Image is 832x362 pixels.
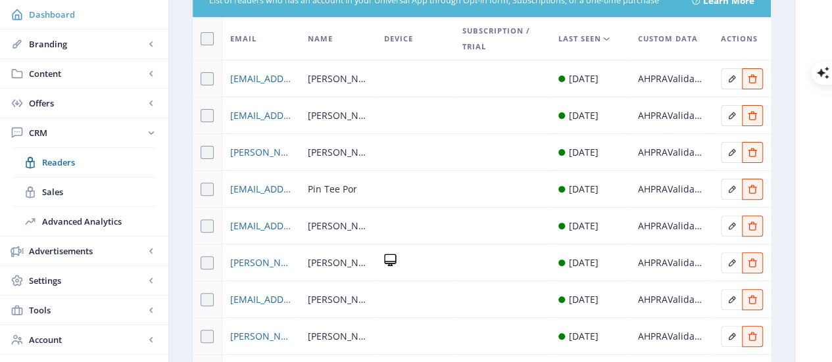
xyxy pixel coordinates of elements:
[29,8,158,21] span: Dashboard
[307,31,332,47] span: Name
[307,328,368,344] span: [PERSON_NAME]
[638,255,704,271] div: AHPRAValidated: 1
[721,108,742,120] a: Edit page
[742,255,763,267] a: Edit page
[29,244,145,258] span: Advertisements
[29,67,145,80] span: Content
[569,108,599,124] div: [DATE]
[638,328,704,344] div: AHPRAValidated: 0
[230,145,291,160] a: [PERSON_NAME][EMAIL_ADDRESS][PERSON_NAME][DOMAIN_NAME]
[638,181,704,197] div: AHPRAValidated: 1
[230,255,291,271] a: [PERSON_NAME][EMAIL_ADDRESS][DOMAIN_NAME]
[742,292,763,304] a: Edit page
[721,181,742,194] a: Edit page
[742,108,763,120] a: Edit page
[307,181,356,197] span: Pin Tee Por
[384,31,413,47] span: Device
[29,37,145,51] span: Branding
[721,71,742,83] a: Edit page
[569,255,599,271] div: [DATE]
[42,156,155,169] span: Readers
[638,218,704,234] div: AHPRAValidated: 0
[721,145,742,157] a: Edit page
[230,108,291,124] a: [EMAIL_ADDRESS][DOMAIN_NAME]
[307,255,368,271] span: [PERSON_NAME]
[42,185,155,198] span: Sales
[721,328,742,341] a: Edit page
[29,304,145,317] span: Tools
[230,31,257,47] span: Email
[558,31,601,47] span: Last Seen
[307,71,368,87] span: [PERSON_NAME]
[742,181,763,194] a: Edit page
[721,292,742,304] a: Edit page
[638,292,704,307] div: AHPRAValidated: 1
[29,126,145,139] span: CRM
[42,215,155,228] span: Advanced Analytics
[230,218,291,234] a: [EMAIL_ADDRESS][DOMAIN_NAME]
[742,328,763,341] a: Edit page
[13,177,155,206] a: Sales
[569,71,599,87] div: [DATE]
[230,71,291,87] a: [EMAIL_ADDRESS][DOMAIN_NAME]
[638,145,704,160] div: AHPRAValidated: 1
[13,207,155,236] a: Advanced Analytics
[742,218,763,231] a: Edit page
[230,292,291,307] a: [EMAIL_ADDRESS][DOMAIN_NAME]
[569,181,599,197] div: [DATE]
[638,31,698,47] span: Custom Data
[569,292,599,307] div: [DATE]
[307,108,368,124] span: [PERSON_NAME] [PERSON_NAME]
[742,145,763,157] a: Edit page
[307,218,368,234] span: [PERSON_NAME]
[29,333,145,346] span: Account
[29,97,145,110] span: Offers
[230,181,291,197] a: [EMAIL_ADDRESS][DOMAIN_NAME]
[307,292,368,307] span: [PERSON_NAME]
[230,328,291,344] a: [PERSON_NAME][EMAIL_ADDRESS][DOMAIN_NAME]
[569,218,599,234] div: [DATE]
[13,148,155,177] a: Readers
[462,23,542,55] span: Subscription / Trial
[307,145,368,160] span: [PERSON_NAME]
[721,218,742,231] a: Edit page
[638,71,704,87] div: AHPRAValidated: 1
[721,31,758,47] span: Actions
[638,108,704,124] div: AHPRAValidated: 1
[721,255,742,267] a: Edit page
[29,274,145,287] span: Settings
[569,328,599,344] div: [DATE]
[569,145,599,160] div: [DATE]
[742,71,763,83] a: Edit page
